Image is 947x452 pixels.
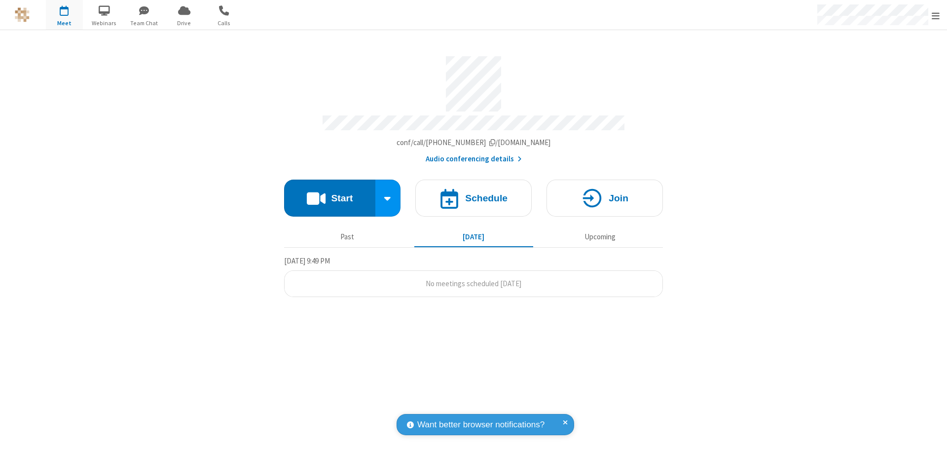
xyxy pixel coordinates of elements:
[166,19,203,28] span: Drive
[426,279,521,288] span: No meetings scheduled [DATE]
[284,180,375,217] button: Start
[86,19,123,28] span: Webinars
[284,49,663,165] section: Account details
[397,138,551,147] span: Copy my meeting room link
[375,180,401,217] div: Start conference options
[414,227,533,246] button: [DATE]
[331,193,353,203] h4: Start
[415,180,532,217] button: Schedule
[541,227,659,246] button: Upcoming
[465,193,508,203] h4: Schedule
[284,256,330,265] span: [DATE] 9:49 PM
[46,19,83,28] span: Meet
[206,19,243,28] span: Calls
[288,227,407,246] button: Past
[426,153,522,165] button: Audio conferencing details
[397,137,551,149] button: Copy my meeting room linkCopy my meeting room link
[284,255,663,298] section: Today's Meetings
[546,180,663,217] button: Join
[609,193,628,203] h4: Join
[126,19,163,28] span: Team Chat
[15,7,30,22] img: QA Selenium DO NOT DELETE OR CHANGE
[417,418,545,431] span: Want better browser notifications?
